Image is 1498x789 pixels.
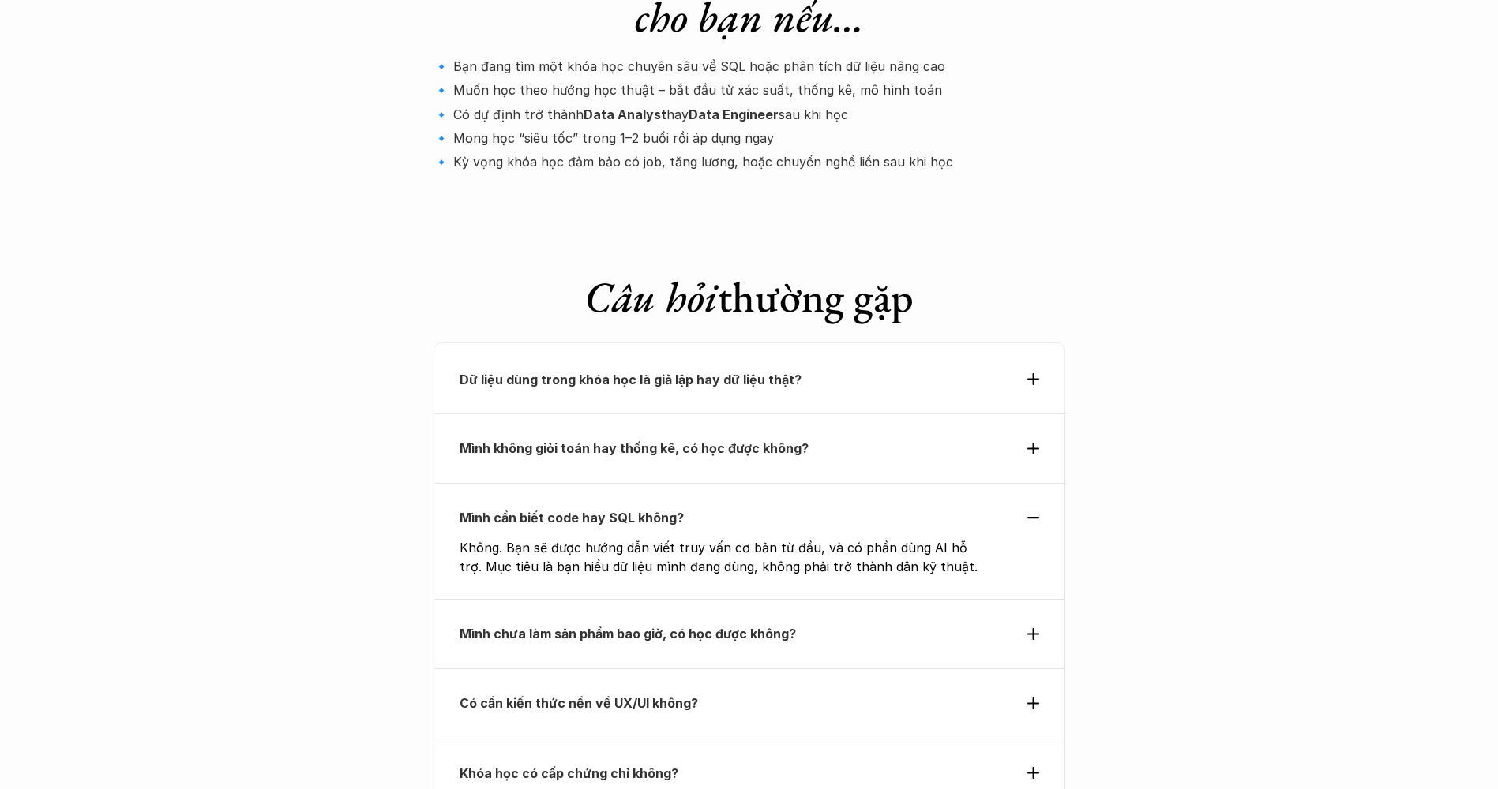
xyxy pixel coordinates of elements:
strong: Khóa học có cấp chứng chỉ không? [460,765,678,781]
strong: Data Analyst [584,107,666,122]
h1: thường gặp [434,271,1065,323]
em: Câu hỏi [584,269,718,324]
p: 🔹 Bạn đang tìm một khóa học chuyên sâu về SQL hoặc phân tích dữ liệu nâng cao 🔹 Muốn học theo hướ... [434,54,1065,174]
strong: Data Engineer [689,107,779,122]
strong: Dữ liệu dùng trong khóa học là giả lập hay dữ liệu thật? [460,372,802,387]
p: Không. Bạn sẽ được hướng dẫn viết truy vấn cơ bản từ đầu, và có phần dùng AI hỗ trợ. Mục tiêu là ... [460,538,987,576]
strong: Có cần kiến thức nền về UX/UI không? [460,695,698,711]
strong: Mình cần biết code hay SQL không? [460,510,684,525]
strong: Mình không giỏi toán hay thống kê, có học được không? [460,440,809,456]
strong: Mình chưa làm sản phẩm bao giờ, có học được không? [460,626,796,641]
